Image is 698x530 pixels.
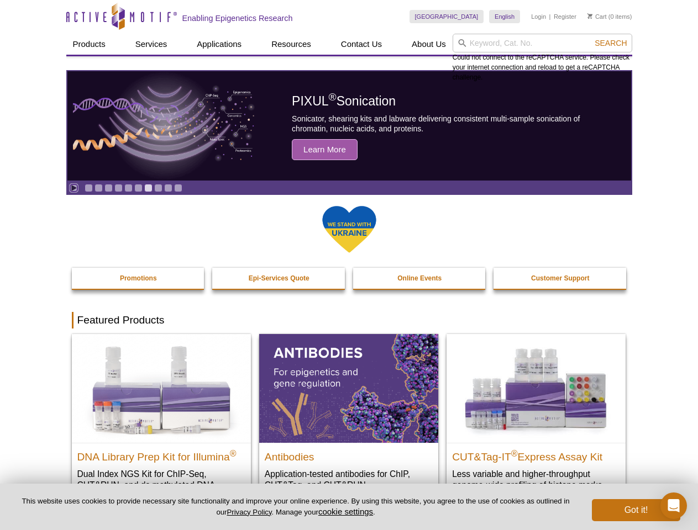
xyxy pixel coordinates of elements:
article: PIXUL Sonication [67,71,631,181]
div: Open Intercom Messenger [660,492,687,519]
a: Go to slide 1 [85,184,93,192]
sup: ® [329,92,337,103]
a: Resources [265,34,318,55]
sup: ® [511,448,518,458]
h2: CUT&Tag-IT Express Assay Kit [452,446,620,463]
a: Contact Us [334,34,389,55]
a: Go to slide 4 [114,184,123,192]
a: Go to slide 8 [154,184,162,192]
p: Application-tested antibodies for ChIP, CUT&Tag, and CUT&RUN. [265,468,433,491]
div: Could not connect to the reCAPTCHA service. Please check your internet connection and reload to g... [453,34,632,82]
strong: Customer Support [531,274,589,282]
a: [GEOGRAPHIC_DATA] [410,10,484,23]
a: Go to slide 3 [104,184,113,192]
img: DNA Library Prep Kit for Illumina [72,334,251,442]
p: Sonicator, shearing kits and labware delivering consistent multi-sample sonication of chromatin, ... [292,114,606,134]
a: Products [66,34,112,55]
a: English [489,10,520,23]
a: Go to slide 2 [95,184,103,192]
strong: Promotions [120,274,157,282]
a: Go to slide 6 [134,184,143,192]
strong: Epi-Services Quote [249,274,309,282]
a: Epi-Services Quote [212,268,346,289]
img: PIXUL sonication [73,71,255,181]
a: Go to slide 9 [164,184,172,192]
a: Go to slide 10 [174,184,182,192]
li: (0 items) [587,10,632,23]
a: About Us [405,34,453,55]
img: Your Cart [587,13,592,19]
img: We Stand With Ukraine [322,205,377,254]
h2: Enabling Epigenetics Research [182,13,293,23]
p: Dual Index NGS Kit for ChIP-Seq, CUT&RUN, and ds methylated DNA assays. [77,468,245,502]
a: Login [531,13,546,20]
a: All Antibodies Antibodies Application-tested antibodies for ChIP, CUT&Tag, and CUT&RUN. [259,334,438,501]
p: Less variable and higher-throughput genome-wide profiling of histone marks​. [452,468,620,491]
h2: Featured Products [72,312,627,328]
sup: ® [230,448,237,458]
h2: Antibodies [265,446,433,463]
h2: DNA Library Prep Kit for Illumina [77,446,245,463]
button: Search [591,38,630,48]
p: This website uses cookies to provide necessary site functionality and improve your online experie... [18,496,574,517]
a: Privacy Policy [227,508,271,516]
button: cookie settings [318,507,373,516]
input: Keyword, Cat. No. [453,34,632,52]
button: Got it! [592,499,680,521]
a: Cart [587,13,607,20]
img: CUT&Tag-IT® Express Assay Kit [447,334,626,442]
span: PIXUL Sonication [292,94,396,108]
strong: Online Events [397,274,442,282]
a: DNA Library Prep Kit for Illumina DNA Library Prep Kit for Illumina® Dual Index NGS Kit for ChIP-... [72,334,251,512]
a: Go to slide 7 [144,184,153,192]
span: Search [595,39,627,47]
a: Online Events [353,268,487,289]
a: Toggle autoplay [70,184,78,192]
span: Learn More [292,139,358,160]
a: PIXUL sonication PIXUL®Sonication Sonicator, shearing kits and labware delivering consistent mult... [67,71,631,181]
a: Promotions [72,268,206,289]
a: Services [129,34,174,55]
a: Register [554,13,576,20]
li: | [549,10,551,23]
a: Go to slide 5 [124,184,133,192]
a: CUT&Tag-IT® Express Assay Kit CUT&Tag-IT®Express Assay Kit Less variable and higher-throughput ge... [447,334,626,501]
a: Applications [190,34,248,55]
a: Customer Support [494,268,627,289]
img: All Antibodies [259,334,438,442]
